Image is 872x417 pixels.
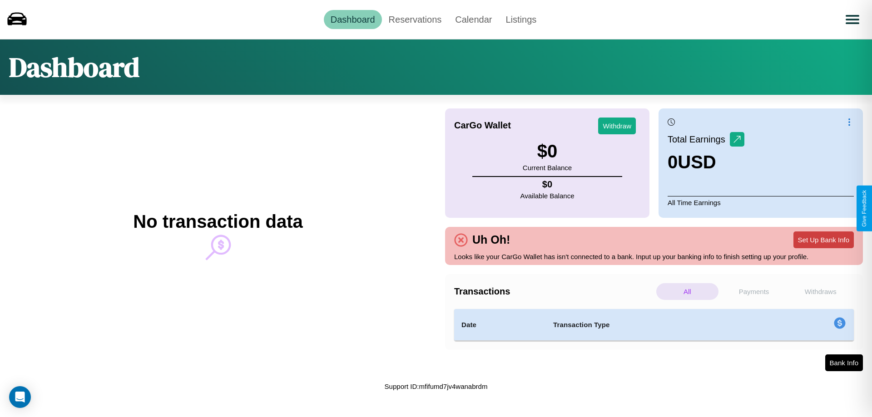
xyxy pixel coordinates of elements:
[461,319,539,330] h4: Date
[789,283,852,300] p: Withdraws
[9,386,31,408] div: Open Intercom Messenger
[598,118,636,134] button: Withdraw
[9,49,139,86] h1: Dashboard
[324,10,382,29] a: Dashboard
[840,7,865,32] button: Open menu
[668,196,854,209] p: All Time Earnings
[825,354,863,371] button: Bank Info
[861,190,867,227] div: Give Feedback
[723,283,785,300] p: Payments
[793,231,854,248] button: Set Up Bank Info
[468,233,515,246] h4: Uh Oh!
[520,190,575,202] p: Available Balance
[656,283,718,300] p: All
[520,179,575,190] h4: $ 0
[454,309,854,341] table: simple table
[523,162,572,174] p: Current Balance
[668,152,744,172] h3: 0 USD
[454,250,854,263] p: Looks like your CarGo Wallet has isn't connected to a bank. Input up your banking info to finish ...
[382,10,449,29] a: Reservations
[133,211,302,232] h2: No transaction data
[499,10,543,29] a: Listings
[454,286,654,297] h4: Transactions
[448,10,499,29] a: Calendar
[668,131,730,147] p: Total Earnings
[385,380,488,392] p: Support ID: mfifumd7jv4wanabrdm
[523,141,572,162] h3: $ 0
[454,120,511,131] h4: CarGo Wallet
[553,319,759,330] h4: Transaction Type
